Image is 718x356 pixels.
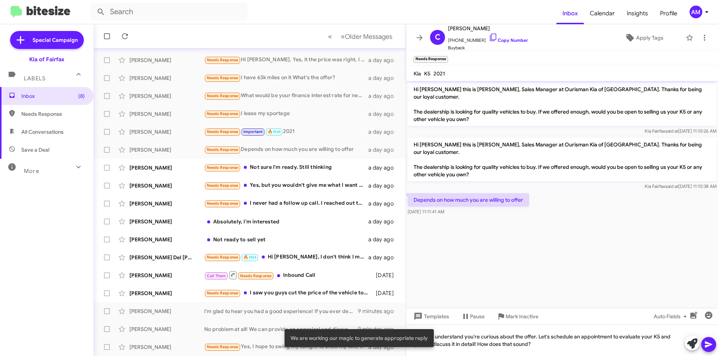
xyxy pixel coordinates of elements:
[368,200,400,207] div: a day ago
[204,92,368,100] div: What would be your finance interest rate for new vehicle and used to vehicle? Also want to know y...
[129,254,204,261] div: [PERSON_NAME] Del [PERSON_NAME]
[621,3,654,24] span: Insights
[21,110,85,118] span: Needs Response
[636,31,663,44] span: Apply Tags
[204,218,368,225] div: Absolutely, I'm interested
[204,127,368,136] div: 2021
[648,310,696,323] button: Auto Fields
[207,93,239,98] span: Needs Response
[207,255,239,260] span: Needs Response
[207,75,239,80] span: Needs Response
[368,182,400,189] div: a day ago
[268,129,280,134] span: 🔥 Hot
[207,58,239,62] span: Needs Response
[368,128,400,136] div: a day ago
[372,272,400,279] div: [DATE]
[368,92,400,100] div: a day ago
[408,83,717,126] p: Hi [PERSON_NAME] this is [PERSON_NAME], Sales Manager at Ourisman Kia of [GEOGRAPHIC_DATA]. Thank...
[491,310,544,323] button: Mark Inactive
[368,218,400,225] div: a day ago
[129,325,204,333] div: [PERSON_NAME]
[448,44,528,52] span: Buyback
[683,6,710,18] button: AM
[204,109,368,118] div: I lease my sportage
[665,183,678,189] span: said at
[470,310,485,323] span: Pause
[368,110,400,118] div: a day ago
[556,3,584,24] a: Inbox
[21,128,64,136] span: All Conversations
[448,24,528,33] span: [PERSON_NAME]
[408,138,717,181] p: Hi [PERSON_NAME] this is [PERSON_NAME], Sales Manager at Ourisman Kia of [GEOGRAPHIC_DATA]. Thank...
[207,344,239,349] span: Needs Response
[129,236,204,243] div: [PERSON_NAME]
[204,307,358,315] div: I'm glad to hear you had a good experience! If you ever decide to revisit, we can also discuss bu...
[414,70,421,77] span: Kia
[506,310,538,323] span: Mark Inactive
[33,36,78,44] span: Special Campaign
[129,218,204,225] div: [PERSON_NAME]
[204,270,372,280] div: Inbound Call
[207,129,239,134] span: Needs Response
[24,75,46,82] span: Labels
[207,183,239,188] span: Needs Response
[10,31,84,49] a: Special Campaign
[129,307,204,315] div: [PERSON_NAME]
[21,92,85,100] span: Inbox
[243,129,263,134] span: Important
[406,310,455,323] button: Templates
[129,74,204,82] div: [PERSON_NAME]
[204,343,368,351] div: Yes, I hope to swing my tonight to show my wife the Telluride
[129,92,204,100] div: [PERSON_NAME]
[368,236,400,243] div: a day ago
[129,272,204,279] div: [PERSON_NAME]
[240,273,272,278] span: Needs Response
[324,29,397,44] nav: Page navigation example
[412,310,449,323] span: Templates
[207,291,239,295] span: Needs Response
[372,290,400,297] div: [DATE]
[129,200,204,207] div: [PERSON_NAME]
[129,56,204,64] div: [PERSON_NAME]
[414,56,448,63] small: Needs Response
[408,193,529,207] p: Depends on how much you are willing to offer
[433,70,445,77] span: 2021
[29,56,64,63] div: Kia of Fairfax
[204,56,368,64] div: Hi [PERSON_NAME]. Yes, it the price was right, I would sell it. I would only be looking to sell n...
[207,165,239,170] span: Needs Response
[207,273,226,278] span: Call Them
[665,128,678,134] span: said at
[129,110,204,118] div: [PERSON_NAME]
[204,145,368,154] div: Depends on how much you are willing to offer
[368,74,400,82] div: a day ago
[24,168,39,174] span: More
[204,325,358,333] div: No problem at all! We can provide an appraisal and discuss options. When would be a good time for...
[328,32,332,41] span: «
[207,147,239,152] span: Needs Response
[605,31,682,44] button: Apply Tags
[129,164,204,171] div: [PERSON_NAME]
[207,201,239,206] span: Needs Response
[204,163,368,172] div: Not sure I'm ready. Still thinking
[406,325,718,356] div: I understand you're curious about the offer. Let's schedule an appointment to evaluate your K5 an...
[90,3,248,21] input: Search
[291,334,428,342] span: We are working our magic to generate appropriate reply
[654,3,683,24] a: Profile
[129,182,204,189] div: [PERSON_NAME]
[78,92,85,100] span: (8)
[489,37,528,43] a: Copy Number
[368,254,400,261] div: a day ago
[424,70,430,77] span: K5
[368,164,400,171] div: a day ago
[243,255,256,260] span: 🔥 Hot
[129,128,204,136] div: [PERSON_NAME]
[435,31,441,43] span: C
[584,3,621,24] a: Calendar
[204,253,368,261] div: Hi [PERSON_NAME], I don't think I missed an appointment with you. I am waiting on the paperwork t...
[204,289,372,297] div: I saw you guys cut the price of the vehicle to 27.9k. If you can get down to 27 I would be happy ...
[129,343,204,351] div: [PERSON_NAME]
[654,310,690,323] span: Auto Fields
[129,146,204,154] div: [PERSON_NAME]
